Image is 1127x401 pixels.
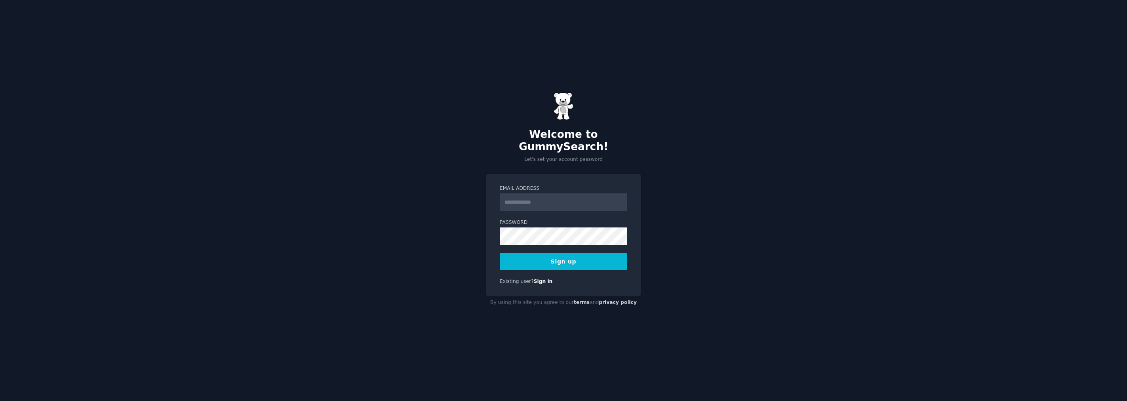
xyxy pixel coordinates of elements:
[486,128,641,153] h2: Welcome to GummySearch!
[599,300,637,305] a: privacy policy
[486,296,641,309] div: By using this site you agree to our and
[534,279,553,284] a: Sign in
[574,300,590,305] a: terms
[500,185,627,192] label: Email Address
[486,156,641,163] p: Let's set your account password
[554,92,573,120] img: Gummy Bear
[500,219,627,226] label: Password
[500,253,627,270] button: Sign up
[500,279,534,284] span: Existing user?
